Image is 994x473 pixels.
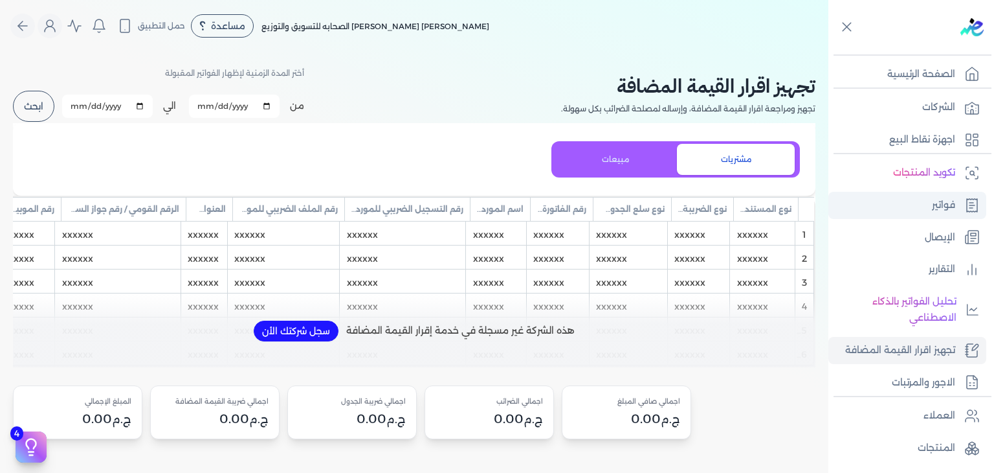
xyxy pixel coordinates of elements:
[828,369,986,397] a: الاجور والمرتبات
[795,270,813,293] div: 3
[3,198,61,221] div: رقم الموبيل
[668,246,729,269] div: xxxxxx
[254,321,338,341] button: سجل شركتك الأن
[828,402,986,430] a: العملاء
[298,410,406,428] div: 0.00
[828,256,986,283] a: التقارير
[228,270,339,293] div: xxxxxx
[795,246,813,269] div: 2
[531,198,593,221] div: رقم الفاتورة *
[731,222,795,245] div: xxxxxx
[181,222,227,245] div: xxxxxx
[828,159,986,187] a: تكويد المنتجات
[340,294,465,317] div: xxxxxx
[56,294,181,317] div: xxxxxx
[527,222,589,245] div: xxxxxx
[181,270,227,293] div: xxxxxx
[593,198,671,221] div: نوع سلع الجدول *
[340,270,465,293] div: xxxxxx
[56,222,181,245] div: xxxxxx
[24,410,131,428] div: 0.00
[889,132,955,148] p: اجهزة نقاط البيع
[845,342,955,359] p: تجهيز اقرار القيمة المضافة
[527,270,589,293] div: xxxxxx
[527,246,589,269] div: xxxxxx
[561,100,815,117] p: تجهيز ومراجعة اقرار القيمة المضافة، وإرساله لمصلحة الضرائب بكل سهولة.
[828,61,986,88] a: الصفحة الرئيسية
[340,246,465,269] div: xxxxxx
[932,197,955,214] p: فواتير
[233,198,344,221] div: رقم الملف الضريبي للمورد
[661,412,680,426] span: ج.م
[470,198,530,221] div: اسم المورد *
[165,65,304,82] p: أختر المدة الزمنية لإظهار الفواتير المقبولة
[249,412,269,426] span: ج.م
[590,294,667,317] div: xxxxxx
[290,99,304,113] label: من
[181,246,227,269] div: xxxxxx
[524,412,543,426] span: ج.م
[922,99,955,116] p: الشركات
[828,94,986,121] a: الشركات
[191,14,254,38] div: مساعدة
[61,198,186,221] div: الرقم القومي / رقم جواز السفر
[161,410,269,428] div: 0.00
[892,375,955,391] p: الاجور والمرتبات
[828,337,986,364] a: تجهيز اقرار القيمة المضافة
[828,435,986,462] a: المنتجات
[731,270,795,293] div: xxxxxx
[228,294,339,317] div: xxxxxx
[828,288,986,332] a: تحليل الفواتير بالذكاء الاصطناعي
[163,99,176,113] label: الي
[16,432,47,463] button: 4
[181,294,227,317] div: xxxxxx
[835,294,956,327] p: تحليل الفواتير بالذكاء الاصطناعي
[186,198,232,221] div: العنوان *
[731,246,795,269] div: xxxxxx
[590,270,667,293] div: xxxxxx
[561,71,815,100] h2: تجهيز اقرار القيمة المضافة
[298,397,406,407] div: اجمالي ضريبة الجدول
[467,222,526,245] div: xxxxxx
[56,246,181,269] div: xxxxxx
[340,222,465,245] div: xxxxxx
[10,426,23,441] span: 4
[467,294,526,317] div: xxxxxx
[228,222,339,245] div: xxxxxx
[261,21,489,31] span: [PERSON_NAME] [PERSON_NAME] الصحابه للتسويق والتوزيع
[887,66,955,83] p: الصفحة الرئيسية
[672,198,733,221] div: نوع الضريبة *
[668,270,729,293] div: xxxxxx
[436,397,543,407] div: اجمالي الضرائب
[467,246,526,269] div: xxxxxx
[795,294,813,317] div: 4
[13,91,54,122] button: ابحث
[731,294,795,317] div: xxxxxx
[929,261,955,278] p: التقارير
[527,294,589,317] div: xxxxxx
[573,397,680,407] div: اجمالي صافي المبلغ
[112,412,131,426] span: ج.م
[828,126,986,154] a: اجهزة نقاط البيع
[668,222,729,245] div: xxxxxx
[436,410,543,428] div: 0.00
[925,229,955,246] p: الإيصال
[677,144,795,175] button: مشتريات
[345,198,470,221] div: رقم التسجيل الضريبي للمورد *
[386,412,406,426] span: ج.م
[590,246,667,269] div: xxxxxx
[467,270,526,293] div: xxxxxx
[573,410,680,428] div: 0.00
[828,224,986,251] a: الإيصال
[918,440,955,457] p: المنتجات
[923,408,955,424] p: العملاء
[114,15,188,37] button: حمل التطبيق
[138,20,185,32] span: حمل التطبيق
[734,198,798,221] div: نوع المستند *
[590,222,667,245] div: xxxxxx
[795,222,813,245] div: 1
[828,192,986,219] a: فواتير
[893,165,955,181] p: تكويد المنتجات
[228,246,339,269] div: xxxxxx
[161,397,269,407] div: اجمالي ضريبة القيمة المضافة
